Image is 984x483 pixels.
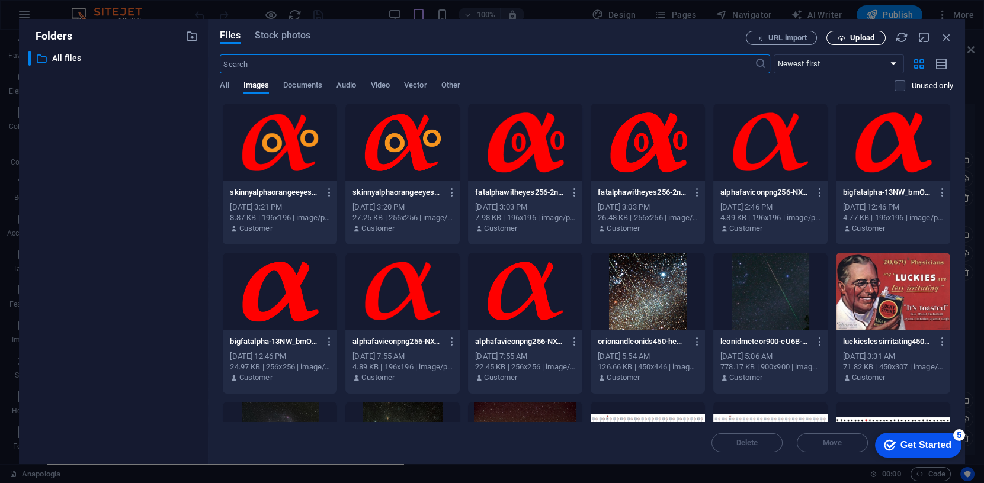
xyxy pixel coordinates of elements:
p: alphafaviconpng256-NX-zNvNoJE2-yow1plcm7Q-KuXjj6BwbjoZDwh0Fa2X7g.png [720,187,809,198]
div: ​ [28,51,31,66]
span: Other [441,78,460,95]
div: [DATE] 2:46 PM [720,202,820,212]
p: Customer [852,223,885,234]
p: leonidmeteor900-eU6B-SLM4cbAiJqbtGOLKA.jpg [720,336,809,347]
div: 126.66 KB | 450x446 | image/jpeg [598,362,698,372]
input: Search [220,54,754,73]
div: 4.89 KB | 196x196 | image/png [352,362,453,372]
div: Get Started 5 items remaining, 0% complete [9,6,96,31]
div: [DATE] 12:46 PM [843,202,943,212]
p: Customer [361,372,395,383]
div: 22.45 KB | 256x256 | image/png [475,362,575,372]
p: Folders [28,28,72,44]
p: bigfatalpha-13NW_bmOBcGHM95HExbucA-6VrBdFyQBI4LavE9fIqUtA.png [843,187,932,198]
p: skinnyalphaorangeeyes256-tIiL5rnqZo5JUfz6xOCNPQ-ds-ebCez_RHhp17-g02EXw.png [230,187,319,198]
p: Customer [239,372,273,383]
p: Customer [852,372,885,383]
span: Audio [336,78,356,95]
div: 71.82 KB | 450x307 | image/jpeg [843,362,943,372]
p: Displays only files that are not in use on the website. Files added during this session can still... [911,80,953,91]
i: Create new folder [185,30,198,43]
i: Reload [895,31,908,44]
span: Vector [404,78,427,95]
p: alphafaviconpng256-NX-zNvNoJE2-yow1plcm7Q.png [475,336,564,347]
div: [DATE] 3:20 PM [352,202,453,212]
span: All [220,78,229,95]
button: Upload [826,31,886,45]
p: luckieslessirritating450-lD5u5tUwanvItMbIlXLghw.jpg [843,336,932,347]
div: 7.98 KB | 196x196 | image/png [475,212,575,223]
button: URL import [746,31,817,45]
p: Customer [607,372,640,383]
div: [DATE] 3:21 PM [230,202,330,212]
div: [DATE] 12:46 PM [230,351,330,362]
div: 26.48 KB | 256x256 | image/png [598,212,698,223]
div: [DATE] 5:06 AM [720,351,820,362]
div: [DATE] 3:03 PM [475,202,575,212]
p: fatalphawitheyes256-2n17RCNO09Bfhr0gWkqtGQ-3yVI9NsNDRtXmYeNSqKuiQ.png [475,187,564,198]
div: 4.77 KB | 196x196 | image/png [843,212,943,223]
div: [DATE] 3:03 PM [598,202,698,212]
p: Customer [239,223,273,234]
div: [DATE] 7:55 AM [352,351,453,362]
div: [DATE] 3:31 AM [843,351,943,362]
p: Customer [729,372,762,383]
span: URL import [768,34,807,41]
p: Customer [484,223,517,234]
p: Customer [607,223,640,234]
span: Documents [283,78,322,95]
span: Upload [850,34,874,41]
p: fatalphawitheyes256-2n17RCNO09Bfhr0gWkqtGQ.png [598,187,687,198]
i: Close [940,31,953,44]
div: 8.87 KB | 196x196 | image/png [230,212,330,223]
p: bigfatalpha-13NW_bmOBcGHM95HExbucA.png [230,336,319,347]
span: Images [243,78,270,95]
i: Minimize [918,31,931,44]
div: 5 [88,2,100,14]
span: Video [371,78,390,95]
div: [DATE] 7:55 AM [475,351,575,362]
p: Customer [484,372,517,383]
div: [DATE] 5:54 AM [598,351,698,362]
div: 778.17 KB | 900x900 | image/jpeg [720,362,820,372]
span: Stock photos [255,28,310,43]
div: 24.97 KB | 256x256 | image/png [230,362,330,372]
div: Get Started [35,13,86,24]
div: 27.25 KB | 256x256 | image/png [352,212,453,223]
p: Customer [729,223,762,234]
p: All files [52,51,177,65]
p: orionandleonids450-heQTa9Cwtmukhfi2wU1A6w.jpg [598,336,687,347]
p: Customer [361,223,395,234]
p: alphafaviconpng256-NX-zNvNoJE2-yow1plcm7Q-n3w0q8bl-xKh5wPfXltF5Q.png [352,336,441,347]
div: 4.89 KB | 196x196 | image/png [720,212,820,223]
p: skinnyalphaorangeeyes256-tIiL5rnqZo5JUfz6xOCNPQ.png [352,187,441,198]
span: Files [220,28,241,43]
